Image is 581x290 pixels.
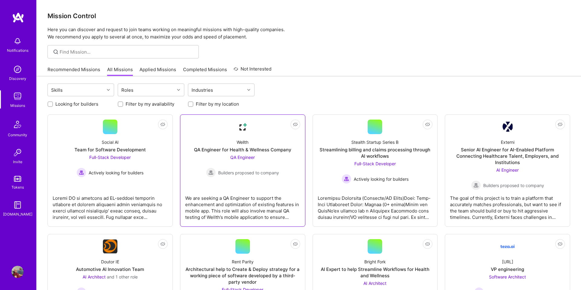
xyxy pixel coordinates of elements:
span: Builders proposed to company [483,182,544,189]
i: icon EyeClosed [160,122,165,127]
img: Company Logo [103,239,117,253]
div: Tokens [11,184,24,190]
div: We are seeking a QA Engineer to support the enhancement and optimization of existing features in ... [185,190,300,220]
a: Company LogoWellthQA Engineer for Health & Wellness CompanyQA Engineer Builders proposed to compa... [185,120,300,222]
span: Full-Stack Developer [89,155,131,160]
img: teamwork [11,90,24,102]
span: Full-Stack Developer [354,161,396,166]
div: VP engineering [491,266,524,272]
i: icon EyeClosed [558,242,563,246]
img: Company Logo [500,239,515,254]
img: discovery [11,63,24,75]
span: Builders proposed to company [218,170,279,176]
i: icon EyeClosed [293,122,298,127]
img: bell [11,35,24,47]
input: Find Mission... [60,49,194,55]
div: QA Engineer for Health & Wellness Company [194,147,291,153]
div: Automotive AI Innovation Team [76,266,144,272]
a: Social AITeam for Software DevelopmentFull-Stack Developer Actively looking for buildersActively ... [53,120,168,222]
span: QA Engineer [230,155,255,160]
span: Actively looking for builders [89,170,143,176]
div: Doutor IE [101,259,119,265]
div: Invite [13,159,22,165]
a: User Avatar [10,266,25,278]
a: Recommended Missions [48,66,100,76]
i: icon SearchGrey [52,48,59,55]
i: icon Chevron [247,88,250,91]
img: Actively looking for builders [77,168,86,177]
div: Wellth [237,139,248,145]
div: Rent Parity [232,259,254,265]
img: Actively looking for builders [342,174,351,184]
div: Skills [50,86,64,94]
i: icon EyeClosed [293,242,298,246]
a: Applied Missions [140,66,176,76]
div: Architectural help to Create & Deploy strategy for a working piece of software developed by a thi... [185,266,300,285]
span: Software Architect [489,274,526,279]
div: [URL] [502,259,513,265]
label: Looking for builders [55,101,98,107]
img: guide book [11,199,24,211]
div: Bright Fork [364,259,386,265]
a: Stealth Startup Series BStreamlining billing and claims processing through AI workflowsFull-Stack... [318,120,433,222]
div: Roles [120,86,135,94]
span: Actively looking for builders [354,176,409,182]
span: and 1 other role [107,274,138,279]
i: icon EyeClosed [558,122,563,127]
label: Filter by my availability [126,101,174,107]
span: AI Architect [363,281,386,286]
img: Community [10,117,25,132]
div: Community [8,132,27,138]
a: Completed Missions [183,66,227,76]
img: tokens [14,176,21,182]
img: Company Logo [235,120,250,134]
div: Social AI [102,139,119,145]
div: Loremi DO si ametcons ad EL-seddoei temporin utlabore et dolorem aliquaeni admin veniamquis no ex... [53,190,168,220]
div: Externi [501,139,514,145]
img: Builders proposed to company [206,168,216,177]
div: Senior AI Engineer for AI-Enabled Platform Connecting Healthcare Talent, Employers, and Institutions [450,147,565,166]
div: Notifications [7,47,28,54]
img: Company Logo [502,122,513,132]
img: Invite [11,147,24,159]
i: icon EyeClosed [425,122,430,127]
div: Missions [10,102,25,109]
a: All Missions [107,66,133,76]
div: Streamlining billing and claims processing through AI workflows [318,147,433,159]
a: Not Interested [234,65,271,76]
label: Filter by my location [196,101,239,107]
div: [DOMAIN_NAME] [3,211,32,217]
img: User Avatar [11,266,24,278]
div: The goal of this project is to train a platform that accurately matches professionals, but want t... [450,190,565,220]
img: Builders proposed to company [471,180,481,190]
div: Stealth Startup Series B [351,139,399,145]
div: Team for Software Development [74,147,146,153]
i: icon EyeClosed [425,242,430,246]
i: icon EyeClosed [160,242,165,246]
p: Here you can discover and request to join teams working on meaningful missions with high-quality ... [48,26,570,41]
i: icon Chevron [107,88,110,91]
span: AI Architect [83,274,106,279]
i: icon Chevron [177,88,180,91]
h3: Mission Control [48,12,570,20]
img: logo [12,12,24,23]
a: Company LogoExterniSenior AI Engineer for AI-Enabled Platform Connecting Healthcare Talent, Emplo... [450,120,565,222]
div: Industries [190,86,215,94]
div: AI Expert to help Streamline Workflows for Health and Wellness [318,266,433,279]
div: Loremipsu Dolorsita (Consecte/AD Elits)Doei: Temp-Inci Utlaboreet Dolor: Magnaa (0+ enima)Minim v... [318,190,433,220]
div: Discovery [9,75,26,82]
span: AI Engineer [496,167,519,173]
